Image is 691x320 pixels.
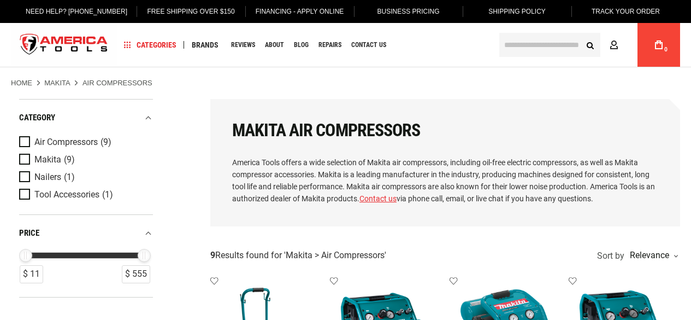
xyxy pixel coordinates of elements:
a: Blog [289,38,314,53]
p: America Tools offers a wide selection of Makita air compressors, including oil-free electric comp... [232,156,658,205]
a: Contact Us [346,38,391,53]
a: Repairs [314,38,346,53]
a: store logo [11,25,117,66]
span: Contact Us [351,42,386,48]
a: Categories [119,38,181,53]
span: (1) [64,173,75,182]
a: Makita [44,78,70,88]
span: Brands [192,41,218,49]
a: Brands [187,38,223,53]
div: $ 555 [122,265,150,283]
span: (1) [102,190,113,200]
div: Results found for ' ' [210,250,386,261]
div: price [19,226,153,241]
a: Home [11,78,32,88]
h1: Makita Air Compressors [232,121,658,140]
span: Makita > Air Compressors [286,250,385,260]
span: About [265,42,284,48]
span: Sort by [597,252,624,260]
div: category [19,110,153,125]
a: About [260,38,289,53]
strong: Air Compressors [82,79,152,87]
span: Shipping Policy [488,8,546,15]
a: Nailers (1) [19,171,150,183]
img: America Tools [11,25,117,66]
span: Categories [124,41,176,49]
a: Reviews [226,38,260,53]
span: 0 [664,46,668,53]
a: Contact us [359,194,397,203]
a: Tool Accessories (1) [19,189,150,201]
span: Makita [34,155,61,165]
div: $ 11 [20,265,43,283]
span: Reviews [231,42,255,48]
span: (9) [64,155,75,165]
span: Nailers [34,172,61,182]
a: Air Compressors (9) [19,136,150,148]
span: Tool Accessories [34,190,99,200]
div: Product Filters [19,99,153,298]
span: (9) [101,138,111,147]
a: 0 [648,23,669,67]
button: Search [580,34,600,55]
span: Blog [294,42,309,48]
div: Relevance [627,251,677,260]
strong: 9 [210,250,215,260]
span: Repairs [318,42,341,48]
span: Air Compressors [34,137,98,147]
a: Makita (9) [19,154,150,166]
